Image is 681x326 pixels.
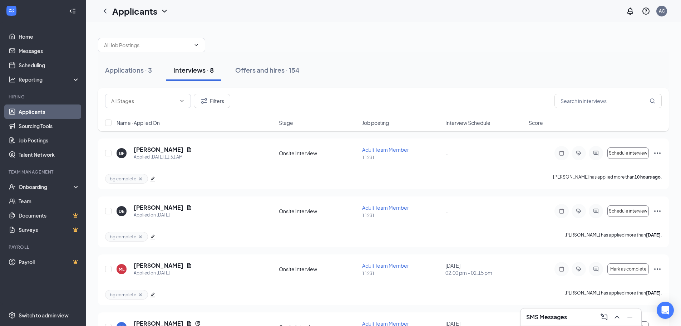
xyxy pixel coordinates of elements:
div: Applied on [DATE] [134,211,192,219]
div: BF [119,150,124,156]
svg: Document [186,147,192,152]
div: Hiring [9,94,78,100]
svg: ActiveChat [592,208,600,214]
a: Job Postings [19,133,80,147]
button: ComposeMessage [598,311,610,323]
svg: Ellipses [653,207,662,215]
div: Payroll [9,244,78,250]
span: Adult Team Member [362,146,409,153]
span: bg complete [110,292,136,298]
a: Scheduling [19,58,80,72]
h1: Applicants [112,5,157,17]
svg: Document [186,205,192,210]
span: edit [150,176,155,181]
h5: [PERSON_NAME] [134,146,183,154]
span: edit [150,292,155,297]
svg: Analysis [9,76,16,83]
div: ML [119,266,124,272]
a: Sourcing Tools [19,119,80,133]
svg: Minimize [626,313,634,321]
div: Interviews · 8 [173,65,214,74]
svg: Ellipses [653,149,662,157]
a: PayrollCrown [19,255,80,269]
span: bg complete [110,176,136,182]
svg: Collapse [69,8,76,15]
p: [PERSON_NAME] has applied more than . [564,290,662,300]
p: 11231 [362,271,441,277]
svg: ActiveChat [592,150,600,156]
button: ChevronUp [611,311,623,323]
button: Schedule interview [607,147,649,159]
button: Schedule interview [607,205,649,217]
a: Team [19,194,80,208]
input: All Job Postings [104,41,191,49]
svg: ActiveTag [574,266,583,272]
div: Onboarding [19,183,74,190]
svg: ChevronDown [193,42,199,48]
svg: ActiveTag [574,150,583,156]
div: Offers and hires · 154 [235,65,300,74]
svg: Settings [9,312,16,319]
svg: ChevronLeft [101,7,109,15]
div: DE [119,208,124,214]
a: DocumentsCrown [19,208,80,223]
a: Home [19,29,80,44]
svg: Cross [138,292,143,298]
svg: ChevronDown [179,98,185,104]
b: [DATE] [646,290,661,296]
svg: Note [557,208,566,214]
button: Mark as complete [607,263,649,275]
svg: Note [557,150,566,156]
svg: ActiveTag [574,208,583,214]
button: Filter Filters [194,94,230,108]
svg: QuestionInfo [642,7,650,15]
svg: ChevronUp [613,313,621,321]
h3: SMS Messages [526,313,567,321]
svg: Cross [138,234,143,240]
span: - [445,150,448,156]
a: Applicants [19,104,80,119]
a: Messages [19,44,80,58]
div: Applications · 3 [105,65,152,74]
div: AC [659,8,665,14]
div: Applied [DATE] 11:51 AM [134,154,192,161]
span: 02:00 pm - 02:15 pm [445,269,524,276]
h5: [PERSON_NAME] [134,204,183,211]
p: [PERSON_NAME] has applied more than . [564,232,662,242]
div: Onsite Interview [279,150,358,157]
span: Name · Applied On [117,119,160,126]
span: Stage [279,119,293,126]
span: Job posting [362,119,389,126]
b: 10 hours ago [635,174,661,180]
div: Onsite Interview [279,208,358,215]
div: Team Management [9,169,78,175]
div: Applied on [DATE] [134,269,192,277]
div: [DATE] [445,262,524,276]
span: Mark as complete [610,267,646,272]
input: Search in interviews [554,94,662,108]
a: SurveysCrown [19,223,80,237]
svg: UserCheck [9,183,16,190]
h5: [PERSON_NAME] [134,262,183,269]
a: Talent Network [19,147,80,162]
svg: ChevronDown [160,7,169,15]
svg: ComposeMessage [600,313,608,321]
svg: Notifications [626,7,635,15]
svg: Note [557,266,566,272]
svg: Ellipses [653,265,662,273]
div: Open Intercom Messenger [657,302,674,319]
p: 11231 [362,155,441,161]
span: Schedule interview [609,209,647,214]
p: [PERSON_NAME] has applied more than . [553,174,662,184]
span: Adult Team Member [362,262,409,269]
svg: ActiveChat [592,266,600,272]
svg: Cross [138,176,143,182]
span: Score [529,119,543,126]
div: Onsite Interview [279,266,358,273]
div: Switch to admin view [19,312,69,319]
div: Reporting [19,76,80,83]
span: Schedule interview [609,151,647,156]
svg: WorkstreamLogo [8,7,15,14]
svg: Filter [200,97,208,105]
